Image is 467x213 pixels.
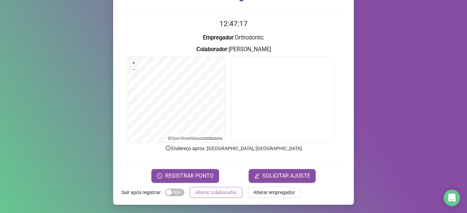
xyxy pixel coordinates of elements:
div: Open Intercom Messenger [444,190,460,206]
span: Alterar colaborador [195,189,237,196]
a: OpenStreetMap [171,136,199,141]
p: Endereço aprox. : [GEOGRAPHIC_DATA], [GEOGRAPHIC_DATA] [121,145,346,152]
span: SOLICITAR AJUSTE [262,172,310,180]
label: Sair após registrar [121,187,165,198]
button: Alterar empregador [248,187,301,198]
span: edit [254,173,260,179]
time: 12:47:17 [219,20,248,28]
button: editSOLICITAR AJUSTE [249,169,316,183]
span: Alterar empregador [253,189,295,196]
strong: Colaborador [196,46,227,53]
button: – [131,67,137,73]
li: © contributors. [168,136,223,141]
button: Alterar colaborador [190,187,242,198]
span: info-circle [165,145,171,151]
button: REGISTRAR PONTO [151,169,219,183]
span: clock-circle [157,173,162,179]
button: + [131,60,137,66]
h3: : [PERSON_NAME] [121,45,346,54]
span: REGISTRAR PONTO [165,172,214,180]
h3: : Orthodontic [121,33,346,42]
strong: Empregador [203,34,233,41]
